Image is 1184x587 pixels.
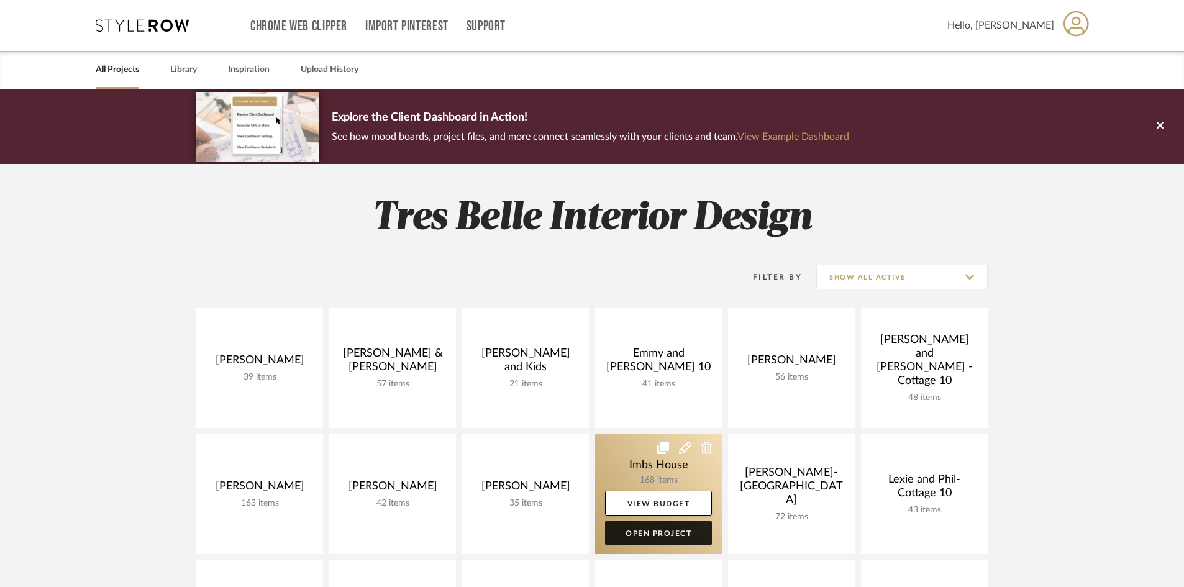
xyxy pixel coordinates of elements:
div: Emmy and [PERSON_NAME] 10 [605,347,712,379]
p: Explore the Client Dashboard in Action! [332,108,849,128]
div: Filter By [737,271,802,283]
img: d5d033c5-7b12-40c2-a960-1ecee1989c38.png [196,92,319,161]
div: Lexie and Phil-Cottage 10 [871,473,978,505]
div: 41 items [605,379,712,389]
div: [PERSON_NAME]- [GEOGRAPHIC_DATA] [738,466,845,512]
a: Library [170,61,197,78]
a: Support [467,21,506,32]
a: Open Project [605,521,712,545]
div: [PERSON_NAME] [339,480,446,498]
div: [PERSON_NAME] and [PERSON_NAME] -Cottage 10 [871,333,978,393]
a: Inspiration [228,61,270,78]
div: 48 items [871,393,978,403]
div: 72 items [738,512,845,522]
div: 39 items [206,372,313,383]
a: View Budget [605,491,712,516]
a: Import Pinterest [365,21,449,32]
div: 56 items [738,372,845,383]
div: [PERSON_NAME] [206,480,313,498]
div: [PERSON_NAME] & [PERSON_NAME] [339,347,446,379]
p: See how mood boards, project files, and more connect seamlessly with your clients and team. [332,128,849,145]
a: View Example Dashboard [737,132,849,142]
a: Upload History [301,61,358,78]
div: 21 items [472,379,579,389]
div: 43 items [871,505,978,516]
div: [PERSON_NAME] [738,353,845,372]
span: Hello, [PERSON_NAME] [947,18,1054,33]
div: 163 items [206,498,313,509]
h2: Tres Belle Interior Design [145,195,1039,242]
div: [PERSON_NAME] and Kids [472,347,579,379]
div: 42 items [339,498,446,509]
div: [PERSON_NAME] [472,480,579,498]
div: [PERSON_NAME] [206,353,313,372]
div: 35 items [472,498,579,509]
div: 57 items [339,379,446,389]
a: All Projects [96,61,139,78]
a: Chrome Web Clipper [250,21,347,32]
